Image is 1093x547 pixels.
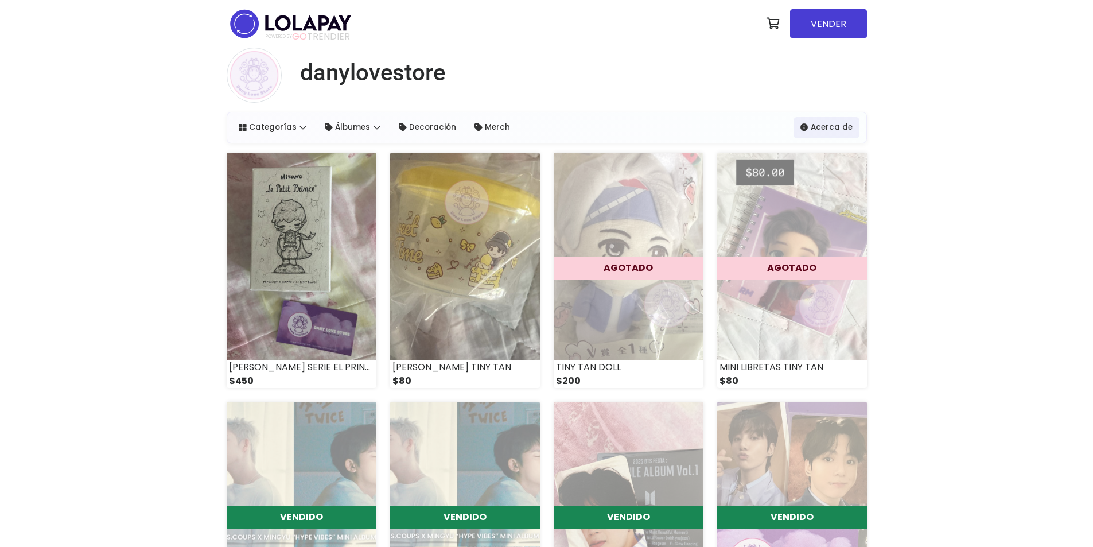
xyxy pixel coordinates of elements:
[300,59,445,87] h1: danylovestore
[790,9,867,38] a: VENDER
[227,153,376,388] a: [PERSON_NAME] SERIE EL PRINCIPITO $450
[717,153,867,388] a: AGOTADO MINI LIBRETAS TINY TAN $80
[266,32,350,42] span: TRENDIER
[227,153,376,360] img: small_1755632728760.jpeg
[554,360,703,374] div: TINY TAN DOLL
[554,257,703,280] div: AGOTADO
[717,374,867,388] div: $80
[390,374,540,388] div: $80
[266,33,292,40] span: POWERED BY
[318,117,387,138] a: Álbumes
[390,153,540,360] img: small_1748968393882.jpeg
[717,257,867,280] div: AGOTADO
[227,48,282,103] img: small.png
[390,153,540,388] a: [PERSON_NAME] TINY TAN $80
[554,374,703,388] div: $200
[468,117,517,138] a: Merch
[717,506,867,529] div: VENDIDO
[390,360,540,374] div: [PERSON_NAME] TINY TAN
[232,117,314,138] a: Categorías
[227,506,376,529] div: VENDIDO
[794,117,859,138] a: Acerca de
[390,506,540,529] div: VENDIDO
[554,153,703,388] a: AGOTADO TINY TAN DOLL $200
[291,59,445,87] a: danylovestore
[554,506,703,529] div: VENDIDO
[392,117,463,138] a: Decoración
[227,360,376,374] div: [PERSON_NAME] SERIE EL PRINCIPITO
[717,153,867,360] img: small_1748920295841.jpeg
[554,153,703,360] img: small_1748968215916.jpeg
[292,30,307,43] span: GO
[227,374,376,388] div: $450
[717,360,867,374] div: MINI LIBRETAS TINY TAN
[227,6,355,42] img: logo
